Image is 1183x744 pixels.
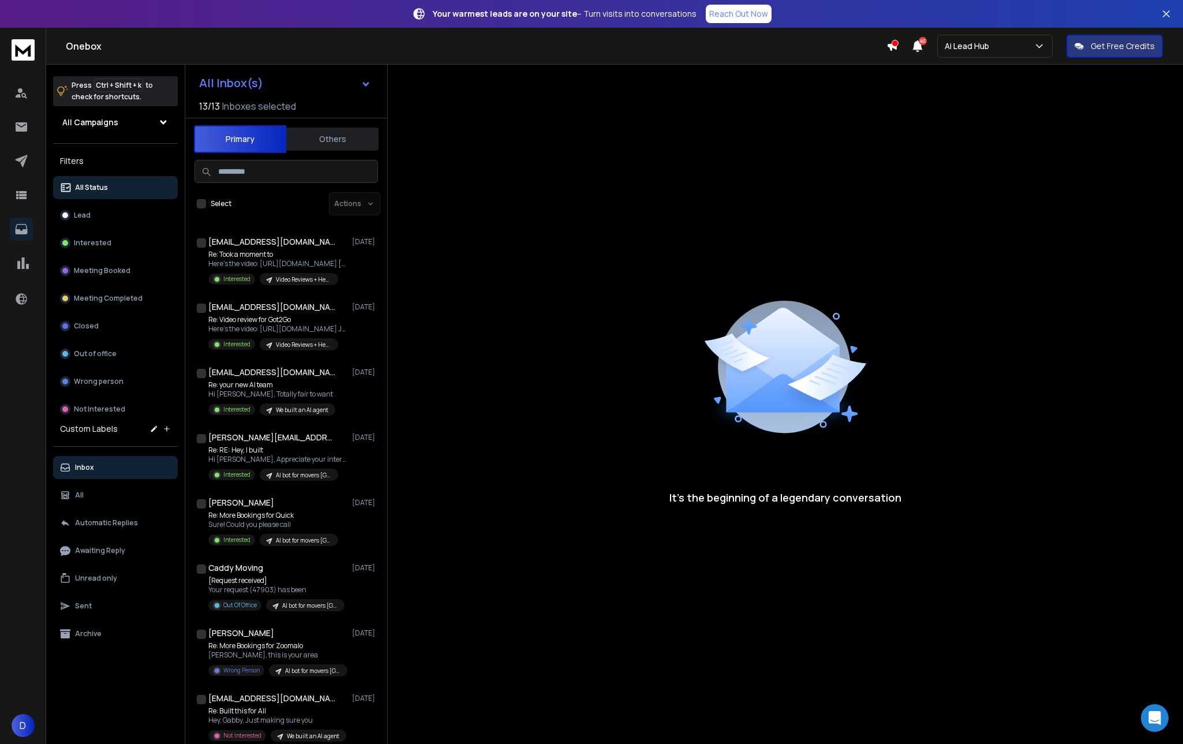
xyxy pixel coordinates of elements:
button: All Inbox(s) [190,72,380,95]
h1: All Inbox(s) [199,77,263,89]
button: Automatic Replies [53,511,178,534]
div: Open Intercom Messenger [1141,704,1169,732]
p: [DATE] [352,563,378,573]
button: D [12,714,35,737]
p: Archive [75,629,102,638]
p: Meeting Booked [74,266,130,275]
p: Not Interested [223,731,261,740]
p: Awaiting Reply [75,546,125,555]
h1: [EMAIL_ADDRESS][DOMAIN_NAME] [208,693,335,704]
label: Select [211,199,231,208]
span: 13 / 13 [199,99,220,113]
span: Ctrl + Shift + k [94,78,143,92]
h3: Filters [53,153,178,169]
p: [DATE] [352,498,378,507]
p: Sure! Could you please call [208,520,338,529]
h3: Inboxes selected [222,99,296,113]
p: AI bot for movers [GEOGRAPHIC_DATA] [276,471,331,480]
button: Sent [53,595,178,618]
p: Re: More Bookings for Quick [208,511,338,520]
h1: [EMAIL_ADDRESS][DOMAIN_NAME] [208,367,335,378]
button: Not Interested [53,398,178,421]
p: Closed [74,321,99,331]
p: [DATE] [352,433,378,442]
p: AI bot for movers [GEOGRAPHIC_DATA] [285,667,340,675]
p: Interested [223,340,250,349]
button: All [53,484,178,507]
h3: Custom Labels [60,423,118,435]
h1: Caddy Moving [208,562,263,574]
button: Primary [194,125,286,153]
strong: Your warmest leads are on your site [433,8,577,19]
p: – Turn visits into conversations [433,8,697,20]
p: [Request received] [208,576,345,585]
p: Here's the video: [URL][DOMAIN_NAME] [[URL][DOMAIN_NAME]] Just making sure [208,259,347,268]
p: We built an AI agent [276,406,328,414]
button: Meeting Booked [53,259,178,282]
p: Re: More Bookings for Zoomalo [208,641,347,650]
button: Awaiting Reply [53,539,178,562]
p: Re: Took a moment to [208,250,347,259]
button: Archive [53,622,178,645]
button: Wrong person [53,370,178,393]
p: Unread only [75,574,117,583]
h1: [PERSON_NAME] [208,627,274,639]
p: Video Reviews + HeyGen subflow [276,341,331,349]
p: Wrong Person [223,666,260,675]
p: Out of office [74,349,117,358]
p: Hi [PERSON_NAME], Appreciate your interest—it sounds [208,455,347,464]
button: Meeting Completed [53,287,178,310]
button: All Campaigns [53,111,178,134]
p: Here's the video: [URL][DOMAIN_NAME] Just making sure [208,324,347,334]
h1: [EMAIL_ADDRESS][DOMAIN_NAME] [208,301,335,313]
p: [DATE] [352,368,378,377]
button: Closed [53,315,178,338]
button: Others [286,126,379,152]
p: [DATE] [352,302,378,312]
h1: All Campaigns [62,117,118,128]
p: Get Free Credits [1091,40,1155,52]
p: Re: your new AI team [208,380,335,390]
p: [DATE] [352,694,378,703]
button: Get Free Credits [1066,35,1163,58]
button: Out of office [53,342,178,365]
h1: [EMAIL_ADDRESS][DOMAIN_NAME] [208,236,335,248]
p: Sent [75,601,92,611]
button: All Status [53,176,178,199]
a: Reach Out Now [706,5,772,23]
button: Unread only [53,567,178,590]
p: Re: Video review for Got2Go [208,315,347,324]
h1: [PERSON_NAME][EMAIL_ADDRESS][DOMAIN_NAME] [208,432,335,443]
p: Automatic Replies [75,518,138,528]
p: Interested [74,238,111,248]
p: Wrong person [74,377,123,386]
p: Re: Built this for All [208,706,346,716]
span: 40 [919,37,927,45]
h1: Onebox [66,39,886,53]
p: Lead [74,211,91,220]
p: [PERSON_NAME], this is your area [208,650,347,660]
p: Video Reviews + HeyGen subflow [276,275,331,284]
p: Hi [PERSON_NAME], Totally fair to want [208,390,335,399]
p: Interested [223,536,250,544]
p: Interested [223,470,250,479]
p: Press to check for shortcuts. [72,80,153,103]
h1: [PERSON_NAME] [208,497,274,509]
button: Interested [53,231,178,255]
p: Your request (47903) has been [208,585,345,595]
p: Interested [223,405,250,414]
p: [DATE] [352,629,378,638]
p: Reach Out Now [709,8,768,20]
p: All [75,491,84,500]
p: AI bot for movers [GEOGRAPHIC_DATA] [282,601,338,610]
p: It’s the beginning of a legendary conversation [669,489,901,506]
p: We built an AI agent [287,732,339,741]
p: Inbox [75,463,94,472]
p: Interested [223,275,250,283]
p: Re: RE: Hey, I built [208,446,347,455]
p: Not Interested [74,405,125,414]
p: AI bot for movers [GEOGRAPHIC_DATA] [276,536,331,545]
button: Inbox [53,456,178,479]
